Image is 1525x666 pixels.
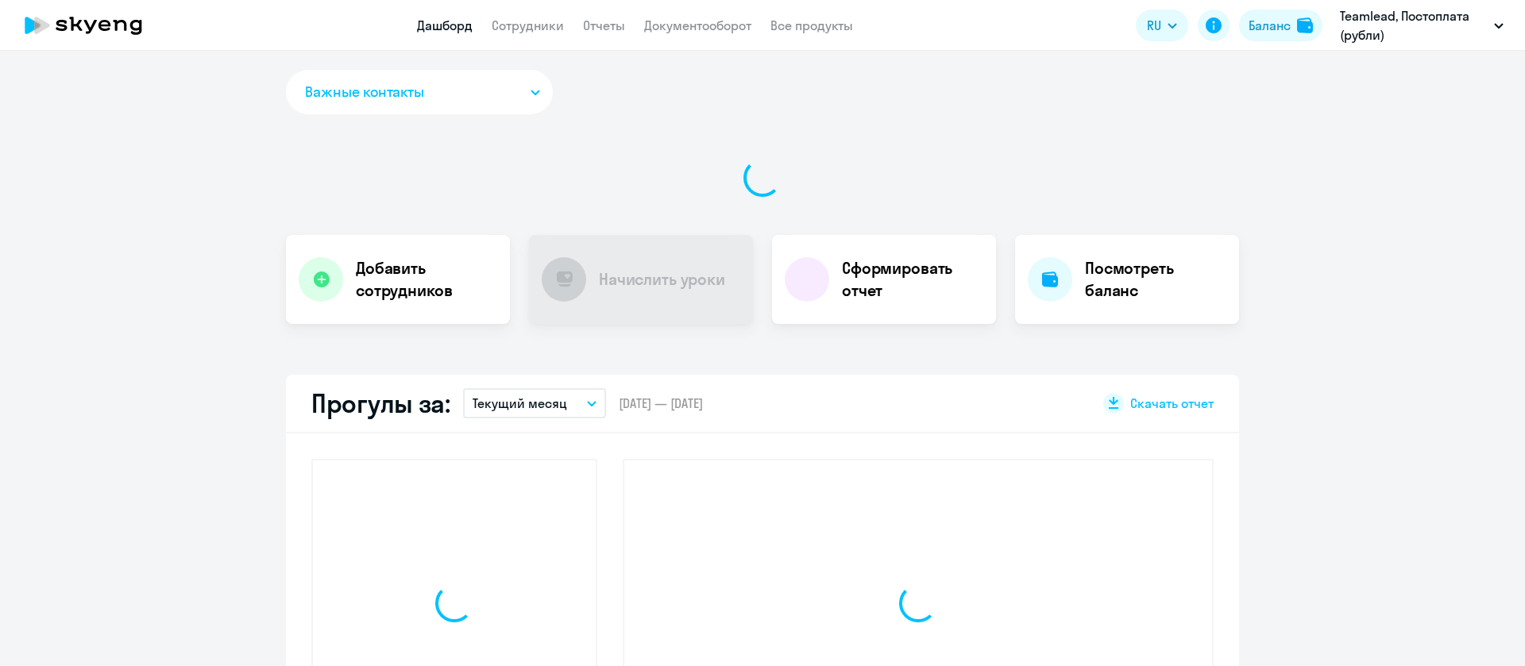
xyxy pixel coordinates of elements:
h4: Добавить сотрудников [356,257,497,302]
button: Teamlead, Постоплата (рубли) [1332,6,1511,44]
a: Документооборот [644,17,751,33]
div: Баланс [1249,16,1291,35]
button: RU [1136,10,1188,41]
img: balance [1297,17,1313,33]
button: Важные контакты [286,70,553,114]
p: Текущий месяц [473,394,567,413]
h4: Посмотреть баланс [1085,257,1226,302]
a: Отчеты [583,17,625,33]
span: [DATE] — [DATE] [619,395,703,412]
p: Teamlead, Постоплата (рубли) [1340,6,1488,44]
button: Текущий месяц [463,388,606,418]
span: RU [1147,16,1161,35]
span: Скачать отчет [1130,395,1214,412]
a: Все продукты [770,17,853,33]
a: Сотрудники [492,17,564,33]
h4: Начислить уроки [599,268,725,291]
h2: Прогулы за: [311,387,450,419]
a: Дашборд [417,17,473,33]
span: Важные контакты [305,82,424,102]
h4: Сформировать отчет [842,257,983,302]
button: Балансbalance [1239,10,1322,41]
